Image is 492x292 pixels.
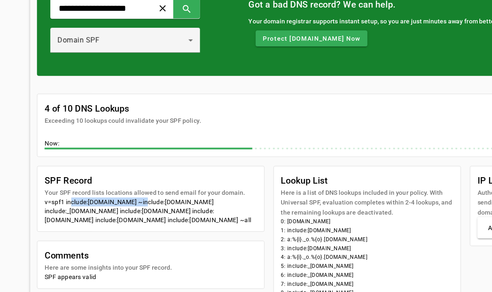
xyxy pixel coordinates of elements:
div: SPF appears valid [36,264,207,271]
li: 8: include:_[DOMAIN_NAME] [227,277,367,284]
li: 6: include:_[DOMAIN_NAME] [227,262,367,270]
mat-expansion-panel-header: Authorized IPs [386,219,456,237]
mat-card-title: 4 of 10 DNS Lookups [36,126,162,137]
mat-card-title: SPF Record [36,184,198,196]
mat-card-subtitle: Exceeding 10 lookups could invalidate your SPF policy. [36,137,162,145]
li: 2: a:%{i}._o.%{o}.[DOMAIN_NAME] [227,234,367,241]
li: 7: include:_[DOMAIN_NAME] [227,270,367,277]
div: v=spf1 include:[DOMAIN_NAME] ~include:[DOMAIN_NAME] include:_[DOMAIN_NAME] include:[DOMAIN_NAME] ... [36,203,207,225]
span: Domain SPF [46,73,80,80]
div: Your domain registrar supports instant setup, so you are just minutes away from better DNS with F... [201,57,451,65]
mat-card-title: Comments [36,244,139,256]
mat-card-subtitle: Here are some insights into your SPF record. [36,256,139,264]
li: 9: include:[DOMAIN_NAME] [227,284,367,291]
mat-card-title: Lookup List [227,184,367,196]
div: Open Intercom Messenger [468,268,485,285]
mat-card-subtitle: Authorized IP addresses for sending mail from this domain: [386,196,456,219]
button: Protect [DOMAIN_NAME] Now [207,68,297,81]
li: 3: include:[DOMAIN_NAME] [227,241,367,248]
mat-card-title: IP List [386,184,456,196]
li: 5: include:_[DOMAIN_NAME] [227,255,367,262]
mat-card-subtitle: Your SPF record lists locations allowed to send email for your domain. [36,196,198,203]
mat-card-title: Got a bad DNS record? We can help. [201,42,451,53]
li: 1: include:[DOMAIN_NAME] [227,226,367,234]
mat-panel-title: Authorized IPs [394,224,439,232]
div: Now: [36,156,456,165]
span: Protect [DOMAIN_NAME] Now [212,71,291,78]
mat-card-subtitle: Here is a list of DNS lookups included in your policy. With Universal SPF, evaluation completes w... [227,196,367,219]
li: 4: a:%{i}._o.%{o}.[DOMAIN_NAME] [227,248,367,255]
li: 0: [DOMAIN_NAME] [227,219,367,226]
